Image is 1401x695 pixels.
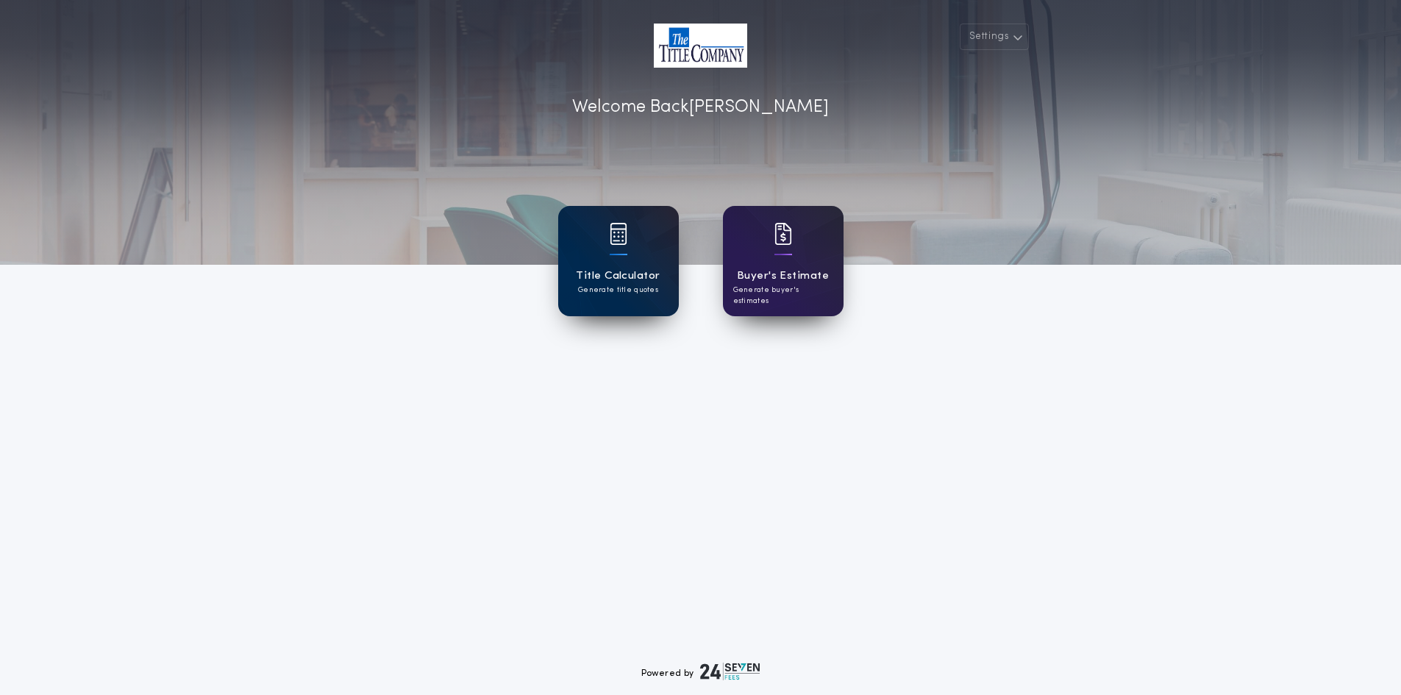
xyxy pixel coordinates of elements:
[610,223,627,245] img: card icon
[733,285,833,307] p: Generate buyer's estimates
[578,285,658,296] p: Generate title quotes
[960,24,1029,50] button: Settings
[576,268,660,285] h1: Title Calculator
[641,663,760,680] div: Powered by
[700,663,760,680] img: logo
[572,94,829,121] p: Welcome Back [PERSON_NAME]
[723,206,844,316] a: card iconBuyer's EstimateGenerate buyer's estimates
[558,206,679,316] a: card iconTitle CalculatorGenerate title quotes
[774,223,792,245] img: card icon
[737,268,829,285] h1: Buyer's Estimate
[654,24,747,68] img: account-logo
